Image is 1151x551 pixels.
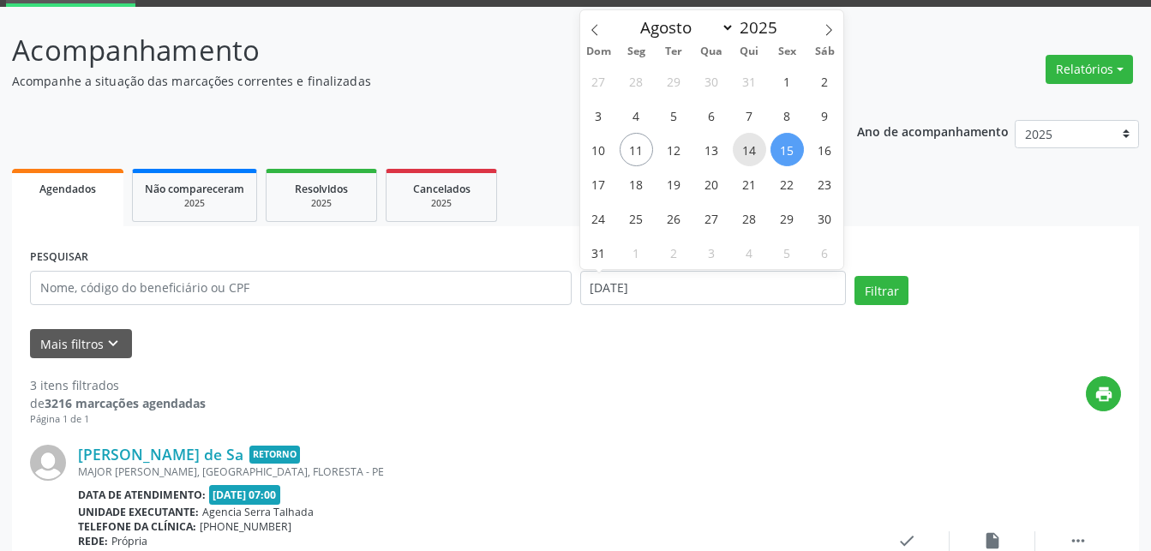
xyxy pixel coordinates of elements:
[657,201,691,235] span: Agosto 26, 2025
[695,133,728,166] span: Agosto 13, 2025
[12,72,801,90] p: Acompanhe a situação das marcações correntes e finalizadas
[733,201,766,235] span: Agosto 28, 2025
[770,64,804,98] span: Agosto 1, 2025
[730,46,768,57] span: Qui
[770,133,804,166] span: Agosto 15, 2025
[695,201,728,235] span: Agosto 27, 2025
[657,236,691,269] span: Setembro 2, 2025
[857,120,1009,141] p: Ano de acompanhamento
[45,395,206,411] strong: 3216 marcações agendadas
[657,99,691,132] span: Agosto 5, 2025
[808,201,842,235] span: Agosto 30, 2025
[808,236,842,269] span: Setembro 6, 2025
[897,531,916,550] i: check
[808,167,842,201] span: Agosto 23, 2025
[617,46,655,57] span: Seg
[768,46,806,57] span: Sex
[770,99,804,132] span: Agosto 8, 2025
[770,167,804,201] span: Agosto 22, 2025
[733,133,766,166] span: Agosto 14, 2025
[582,236,615,269] span: Agosto 31, 2025
[620,64,653,98] span: Julho 28, 2025
[734,16,791,39] input: Year
[695,236,728,269] span: Setembro 3, 2025
[620,201,653,235] span: Agosto 25, 2025
[145,182,244,196] span: Não compareceram
[39,182,96,196] span: Agendados
[733,99,766,132] span: Agosto 7, 2025
[30,376,206,394] div: 3 itens filtrados
[983,531,1002,550] i: insert_drive_file
[78,464,864,479] div: MAJOR [PERSON_NAME], [GEOGRAPHIC_DATA], FLORESTA - PE
[655,46,692,57] span: Ter
[78,445,243,464] a: [PERSON_NAME] de Sa
[808,133,842,166] span: Agosto 16, 2025
[582,167,615,201] span: Agosto 17, 2025
[733,167,766,201] span: Agosto 21, 2025
[1094,385,1113,404] i: print
[30,271,572,305] input: Nome, código do beneficiário ou CPF
[692,46,730,57] span: Qua
[1086,376,1121,411] button: print
[580,271,847,305] input: Selecione um intervalo
[582,99,615,132] span: Agosto 3, 2025
[399,197,484,210] div: 2025
[78,519,196,534] b: Telefone da clínica:
[657,64,691,98] span: Julho 29, 2025
[104,334,123,353] i: keyboard_arrow_down
[620,99,653,132] span: Agosto 4, 2025
[657,133,691,166] span: Agosto 12, 2025
[78,505,199,519] b: Unidade executante:
[111,534,147,548] span: Própria
[12,29,801,72] p: Acompanhamento
[30,394,206,412] div: de
[279,197,364,210] div: 2025
[620,236,653,269] span: Setembro 1, 2025
[770,236,804,269] span: Setembro 5, 2025
[695,167,728,201] span: Agosto 20, 2025
[145,197,244,210] div: 2025
[582,64,615,98] span: Julho 27, 2025
[1046,55,1133,84] button: Relatórios
[1069,531,1088,550] i: 
[30,329,132,359] button: Mais filtroskeyboard_arrow_down
[695,64,728,98] span: Julho 30, 2025
[413,182,471,196] span: Cancelados
[806,46,843,57] span: Sáb
[200,519,291,534] span: [PHONE_NUMBER]
[30,445,66,481] img: img
[808,99,842,132] span: Agosto 9, 2025
[632,15,735,39] select: Month
[78,534,108,548] b: Rede:
[620,167,653,201] span: Agosto 18, 2025
[733,64,766,98] span: Julho 31, 2025
[30,412,206,427] div: Página 1 de 1
[657,167,691,201] span: Agosto 19, 2025
[854,276,908,305] button: Filtrar
[733,236,766,269] span: Setembro 4, 2025
[770,201,804,235] span: Agosto 29, 2025
[695,99,728,132] span: Agosto 6, 2025
[582,201,615,235] span: Agosto 24, 2025
[808,64,842,98] span: Agosto 2, 2025
[78,488,206,502] b: Data de atendimento:
[582,133,615,166] span: Agosto 10, 2025
[580,46,618,57] span: Dom
[30,244,88,271] label: PESQUISAR
[295,182,348,196] span: Resolvidos
[202,505,314,519] span: Agencia Serra Talhada
[620,133,653,166] span: Agosto 11, 2025
[209,485,281,505] span: [DATE] 07:00
[249,446,300,464] span: Retorno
